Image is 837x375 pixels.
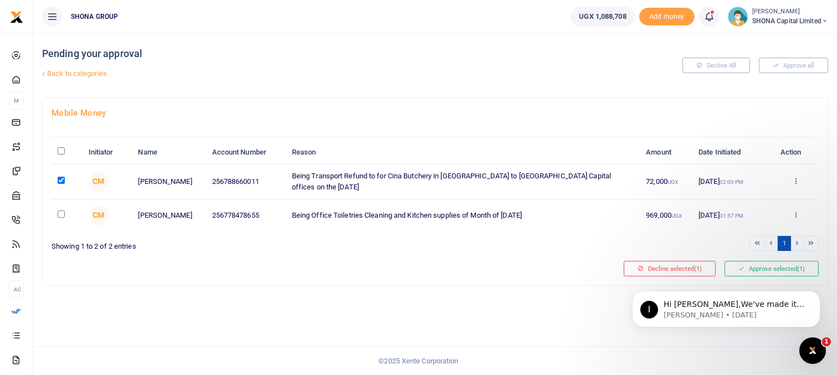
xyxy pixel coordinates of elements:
h4: Mobile Money [52,107,819,119]
td: 256778478655 [206,199,285,232]
td: Being Transport Refund to for Cina Butchery in [GEOGRAPHIC_DATA] to [GEOGRAPHIC_DATA] Capital off... [286,165,640,199]
img: profile-user [728,7,748,27]
span: UGX 1,088,708 [579,11,626,22]
small: UGX [667,179,678,185]
small: 01:57 PM [720,213,744,219]
th: Name: activate to sort column ascending [132,141,206,165]
span: Catherine Mbabazi [89,206,109,225]
button: Approve selected(1) [725,261,819,276]
small: [PERSON_NAME] [752,7,828,17]
a: logo-small logo-large logo-large [10,12,23,20]
h4: Pending your approval [42,48,563,60]
th: Account Number: activate to sort column ascending [206,141,285,165]
td: 256788660011 [206,165,285,199]
div: Showing 1 to 2 of 2 entries [52,235,431,252]
span: (1) [797,265,805,273]
a: Add money [639,12,695,20]
span: SHONA Capital Limited [752,16,828,26]
small: 02:00 PM [720,179,744,185]
td: Being Office Toiletries Cleaning and Kitchen supplies of Month of [DATE] [286,199,640,232]
small: UGX [671,213,682,219]
td: [PERSON_NAME] [132,199,206,232]
iframe: Intercom notifications message [615,268,837,345]
th: Action: activate to sort column ascending [773,141,819,165]
a: Back to categories [39,64,563,83]
span: SHONA GROUP [66,12,122,22]
td: 969,000 [640,199,692,232]
li: Toup your wallet [639,8,695,26]
th: Reason: activate to sort column ascending [286,141,640,165]
span: (1) [694,265,702,273]
span: Catherine Mbabazi [89,172,109,192]
th: Amount: activate to sort column ascending [640,141,692,165]
td: [DATE] [692,199,773,232]
a: profile-user [PERSON_NAME] SHONA Capital Limited [728,7,828,27]
th: Date Initiated: activate to sort column ascending [692,141,773,165]
iframe: Intercom live chat [799,337,826,364]
button: Decline selected(1) [624,261,716,276]
td: 72,000 [640,165,692,199]
span: 1 [822,337,831,346]
th: : activate to sort column descending [52,141,82,165]
span: Add money [639,8,695,26]
li: Wallet ballance [566,7,639,27]
a: UGX 1,088,708 [571,7,634,27]
a: 1 [778,236,791,251]
li: Ac [9,280,24,299]
th: Initiator: activate to sort column ascending [82,141,132,165]
li: M [9,91,24,110]
img: logo-small [10,11,23,24]
td: [PERSON_NAME] [132,165,206,199]
td: [DATE] [692,165,773,199]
